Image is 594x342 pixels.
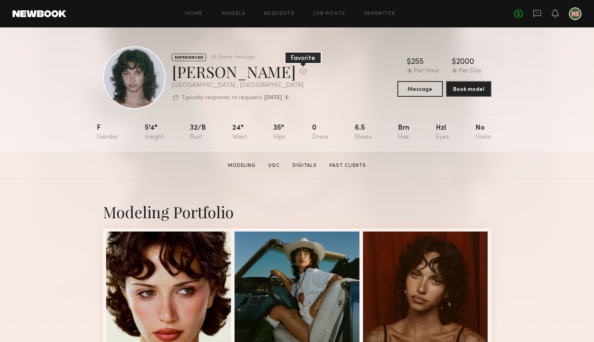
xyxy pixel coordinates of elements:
div: 35" [273,125,285,141]
div: Per Hour [414,68,439,75]
button: Book model [446,81,491,97]
div: 24" [232,125,247,141]
div: 0 [312,125,329,141]
a: Modeling [225,162,259,169]
p: Typically responds to requests [182,95,262,101]
div: Brn [398,125,410,141]
div: 5'4" [145,125,164,141]
div: 255 [411,58,424,66]
b: [DATE] [264,95,282,101]
a: Home [185,11,203,16]
div: F [97,125,119,141]
a: Requests [264,11,294,16]
div: Hzl [436,125,449,141]
a: Past Clients [326,162,369,169]
div: $ [452,58,456,66]
a: Favorites [365,11,395,16]
div: 6.5 [355,125,372,141]
a: Models [222,11,246,16]
button: Message [397,81,443,97]
div: [GEOGRAPHIC_DATA] , [GEOGRAPHIC_DATA] [172,82,307,89]
a: Job Posts [313,11,346,16]
div: 32/b [190,125,206,141]
div: Per Day [459,68,482,75]
div: 2000 [456,58,474,66]
div: Online +1mo ago [217,55,255,60]
a: Digitals [289,162,320,169]
div: No [475,125,491,141]
div: EXPERIENCED [172,54,206,61]
div: $ [407,58,411,66]
div: Modeling Portfolio [103,201,491,222]
a: UGC [265,162,283,169]
div: [PERSON_NAME] [172,61,307,82]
